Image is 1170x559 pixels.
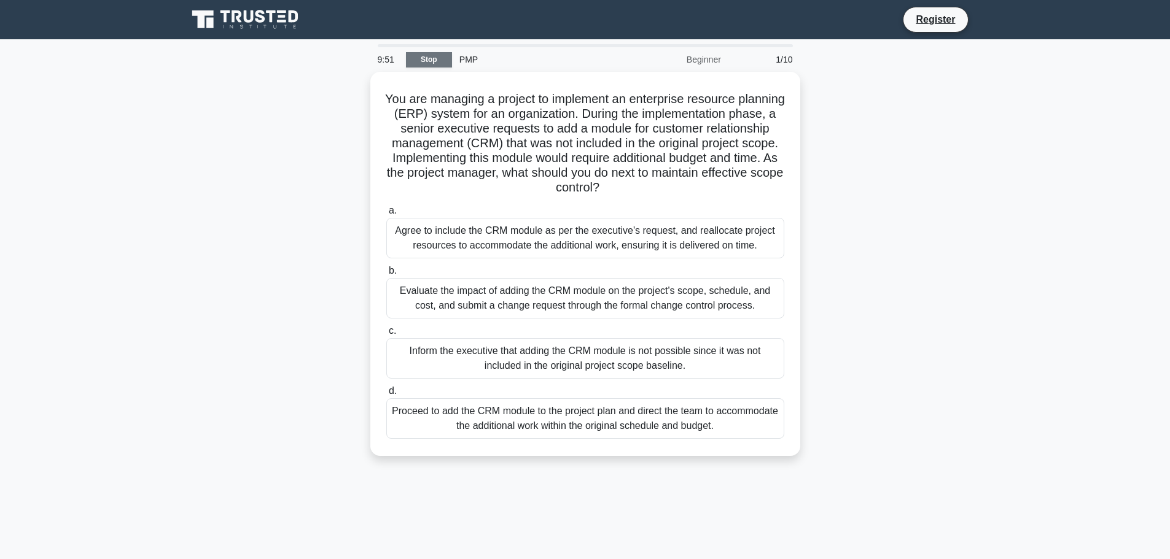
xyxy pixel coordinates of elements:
div: PMP [452,47,621,72]
div: Proceed to add the CRM module to the project plan and direct the team to accommodate the addition... [386,398,784,439]
h5: You are managing a project to implement an enterprise resource planning (ERP) system for an organ... [385,91,786,196]
span: d. [389,385,397,396]
div: Inform the executive that adding the CRM module is not possible since it was not included in the ... [386,338,784,379]
a: Register [908,12,962,27]
div: Beginner [621,47,728,72]
div: Agree to include the CRM module as per the executive's request, and reallocate project resources ... [386,218,784,258]
div: 1/10 [728,47,800,72]
a: Stop [406,52,452,67]
div: Evaluate the impact of adding the CRM module on the project's scope, schedule, and cost, and subm... [386,278,784,318]
span: c. [389,325,396,336]
span: b. [389,265,397,276]
div: 9:51 [370,47,406,72]
span: a. [389,205,397,215]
